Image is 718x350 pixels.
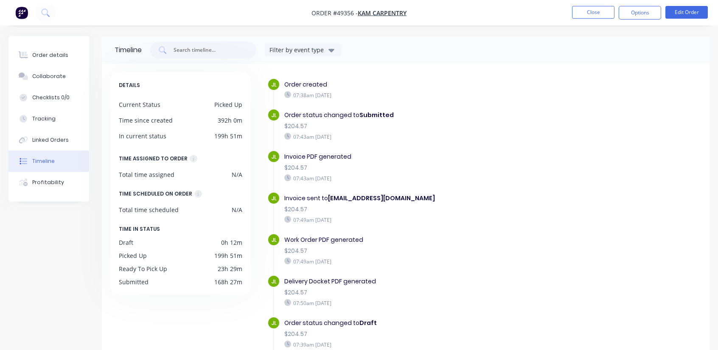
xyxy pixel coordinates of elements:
div: Total time assigned [119,170,174,179]
div: 0h 12m [221,238,242,247]
a: Kam Carpentry [358,9,407,17]
div: $204.57 [284,122,552,131]
div: TIME ASSIGNED TO ORDER [119,154,188,163]
div: 07:49am [DATE] [284,216,552,224]
div: 07:49am [DATE] [284,258,552,265]
div: TIME SCHEDULED ON ORDER [119,189,192,199]
b: [EMAIL_ADDRESS][DOMAIN_NAME] [328,194,435,202]
div: Collaborate [32,73,66,80]
div: 07:50am [DATE] [284,299,552,307]
b: Submitted [359,111,394,119]
div: 168h 27m [214,277,242,286]
div: Order created [284,80,552,89]
span: Order #49356 - [311,9,358,17]
div: Order status changed to [284,111,552,120]
span: JL [271,194,277,202]
span: JL [271,319,277,327]
div: Linked Orders [32,136,69,144]
div: Timeline [115,45,142,55]
div: Total time scheduled [119,205,179,214]
img: Factory [15,6,28,19]
div: Submitted [119,277,149,286]
div: 392h 0m [218,116,242,125]
span: JL [271,277,277,286]
button: Options [619,6,661,20]
button: Edit Order [665,6,708,19]
div: $204.57 [284,330,552,339]
div: Tracking [32,115,56,123]
div: 199h 51m [214,251,242,260]
button: Close [572,6,614,19]
div: Picked Up [119,251,147,260]
div: Work Order PDF generated [284,235,552,244]
div: Invoice PDF generated [284,152,552,161]
div: 199h 51m [214,132,242,140]
div: $204.57 [284,288,552,297]
span: TIME IN STATUS [119,224,160,234]
button: Order details [8,45,89,66]
div: $204.57 [284,205,552,214]
div: Delivery Docket PDF generated [284,277,552,286]
div: Ready To Pick Up [119,264,167,273]
button: Profitability [8,172,89,193]
b: Draft [359,319,377,327]
div: Order details [32,51,68,59]
div: 07:38am [DATE] [284,91,552,99]
span: JL [271,236,277,244]
div: Profitability [32,179,64,186]
div: N/A [232,205,242,214]
div: Checklists 0/0 [32,94,70,101]
button: Collaborate [8,66,89,87]
div: Picked Up [214,100,242,109]
button: Timeline [8,151,89,172]
div: Timeline [32,157,55,165]
span: JL [271,81,277,89]
div: 07:43am [DATE] [284,174,552,182]
button: Linked Orders [8,129,89,151]
button: Tracking [8,108,89,129]
div: 07:39am [DATE] [284,341,552,348]
div: Time since created [119,116,173,125]
div: $204.57 [284,246,552,255]
div: Order status changed to [284,319,552,328]
div: $204.57 [284,163,552,172]
span: DETAILS [119,81,140,90]
div: Filter by event type [269,45,326,54]
input: Search timeline... [173,46,243,54]
div: Current Status [119,100,160,109]
span: JL [271,111,277,119]
div: 07:43am [DATE] [284,133,552,140]
div: In current status [119,132,166,140]
div: Invoice sent to [284,194,552,203]
div: N/A [232,170,242,179]
button: Filter by event type [265,44,341,56]
div: Draft [119,238,133,247]
button: Checklists 0/0 [8,87,89,108]
span: JL [271,153,277,161]
div: 23h 29m [218,264,242,273]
